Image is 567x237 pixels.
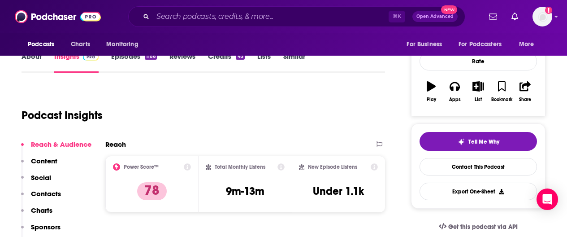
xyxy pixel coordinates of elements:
[537,189,558,210] div: Open Intercom Messenger
[513,36,545,53] button: open menu
[21,206,52,223] button: Charts
[519,38,534,51] span: More
[407,38,442,51] span: For Business
[71,38,90,51] span: Charts
[105,140,126,149] h2: Reach
[21,173,51,190] button: Social
[420,158,537,176] a: Contact This Podcast
[31,189,61,198] p: Contacts
[169,52,195,73] a: Reviews
[21,189,61,206] button: Contacts
[111,52,157,73] a: Episodes1186
[15,8,101,25] img: Podchaser - Follow, Share and Rate Podcasts
[145,53,157,60] div: 1186
[283,52,305,73] a: Similar
[443,75,466,108] button: Apps
[441,5,457,14] span: New
[236,53,244,60] div: 43
[31,140,91,149] p: Reach & Audience
[215,164,265,170] h2: Total Monthly Listens
[28,38,54,51] span: Podcasts
[54,52,99,73] a: InsightsPodchaser Pro
[106,38,138,51] span: Monitoring
[449,97,461,102] div: Apps
[137,182,167,200] p: 78
[400,36,453,53] button: open menu
[22,109,103,122] h1: Podcast Insights
[83,53,99,61] img: Podchaser Pro
[459,38,502,51] span: For Podcasters
[412,11,458,22] button: Open AdvancedNew
[420,132,537,151] button: tell me why sparkleTell Me Why
[389,11,405,22] span: ⌘ K
[226,184,264,198] h3: 9m-13m
[257,52,271,73] a: Lists
[22,36,66,53] button: open menu
[468,138,499,145] span: Tell Me Why
[448,223,518,231] span: Get this podcast via API
[490,75,513,108] button: Bookmark
[31,206,52,215] p: Charts
[475,97,482,102] div: List
[420,183,537,200] button: Export One-Sheet
[22,52,42,73] a: About
[208,52,244,73] a: Credits43
[519,97,531,102] div: Share
[124,164,159,170] h2: Power Score™
[458,138,465,145] img: tell me why sparkle
[467,75,490,108] button: List
[128,6,465,27] div: Search podcasts, credits, & more...
[308,164,357,170] h2: New Episode Listens
[485,9,501,24] a: Show notifications dropdown
[31,223,61,231] p: Sponsors
[453,36,515,53] button: open menu
[491,97,512,102] div: Bookmark
[153,9,389,24] input: Search podcasts, credits, & more...
[514,75,537,108] button: Share
[21,157,57,173] button: Content
[427,97,436,102] div: Play
[508,9,522,24] a: Show notifications dropdown
[416,14,454,19] span: Open Advanced
[532,7,552,26] img: User Profile
[532,7,552,26] span: Logged in as KTMSseat4
[313,184,364,198] h3: Under 1.1k
[420,52,537,70] div: Rate
[65,36,95,53] a: Charts
[532,7,552,26] button: Show profile menu
[100,36,150,53] button: open menu
[545,7,552,14] svg: Add a profile image
[420,75,443,108] button: Play
[31,173,51,182] p: Social
[31,157,57,165] p: Content
[21,140,91,157] button: Reach & Audience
